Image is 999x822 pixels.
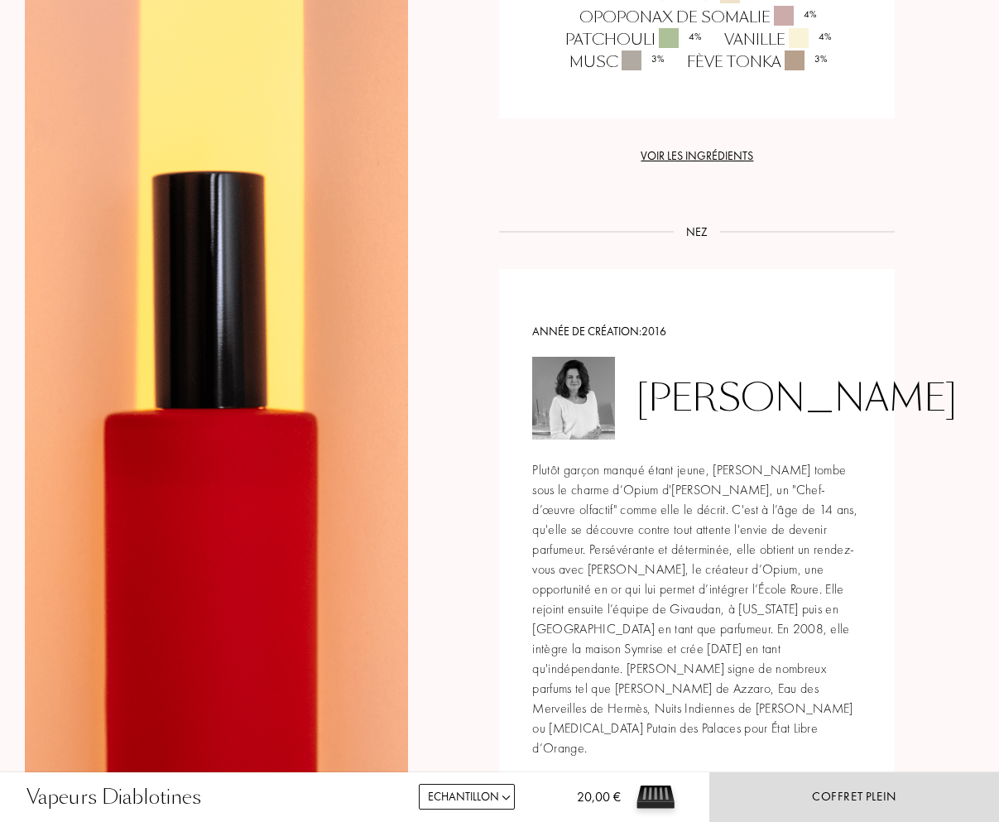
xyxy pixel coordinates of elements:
div: 4 % [689,29,702,44]
div: Musc [557,50,675,73]
div: 3 % [814,51,828,66]
div: Année de création: 2016 [532,323,862,340]
img: sample box sommelier du parfum [631,772,680,822]
div: Coffret plein [812,787,896,806]
div: Plutôt garçon manqué étant jeune, [PERSON_NAME] tombe sous le charme d’Opium d'[PERSON_NAME], un ... [532,460,862,758]
div: Fève tonka [675,50,838,73]
div: Patchouli [553,28,712,50]
img: arrow.png [500,791,512,804]
div: Vanille [712,28,842,50]
div: 20,00 € [550,787,621,822]
div: 4 % [819,29,832,44]
div: Opoponax de Somalie [567,6,827,28]
div: 4 % [804,7,817,22]
div: Voir les ingrédients [499,147,895,165]
img: Nathalie Feisthauer Sommelier du Parfum [532,357,615,440]
div: 3 % [651,51,665,66]
div: [PERSON_NAME] [636,377,957,421]
div: Vapeurs Diablotines [26,782,201,812]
